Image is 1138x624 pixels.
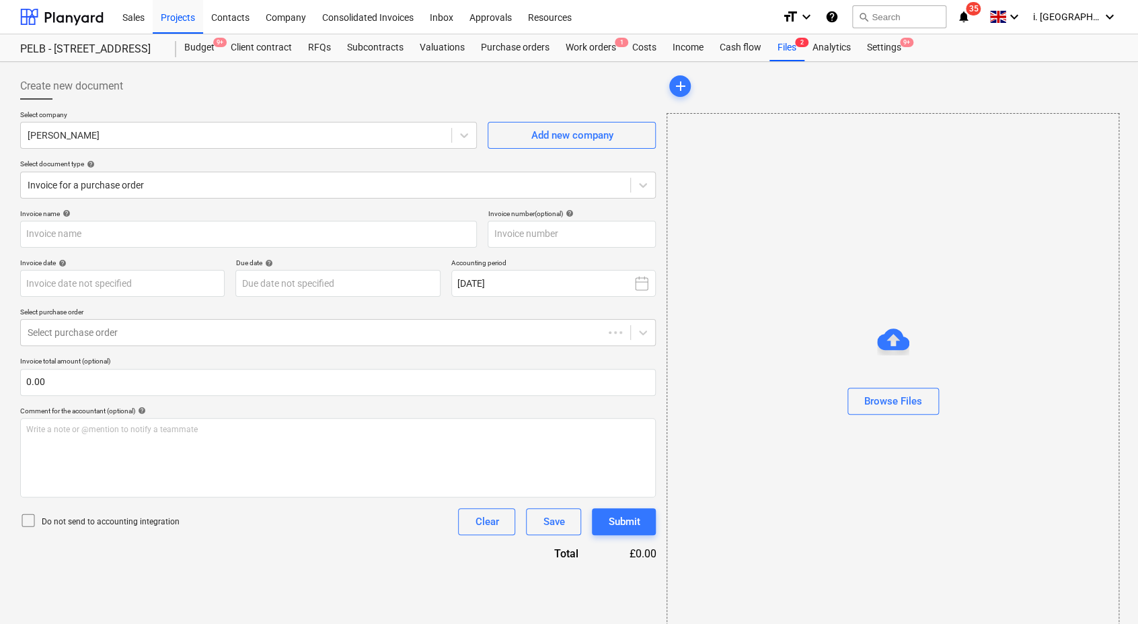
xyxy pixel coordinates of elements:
a: Valuations [412,34,473,61]
div: Files [769,34,804,61]
a: Settings9+ [859,34,909,61]
input: Invoice number [488,221,656,248]
span: help [135,407,146,415]
a: RFQs [300,34,339,61]
span: 2 [795,38,808,47]
div: Select document type [20,160,656,168]
p: Accounting period [451,258,656,270]
span: help [60,209,71,217]
span: help [562,209,573,217]
span: 1 [615,38,628,47]
button: Search [852,5,946,28]
div: Invoice number (optional) [488,209,656,218]
span: search [858,11,869,22]
p: Select purchase order [20,308,656,319]
a: Analytics [804,34,859,61]
div: Submit [608,513,640,530]
div: Settings [859,34,909,61]
a: Subcontracts [339,34,412,61]
input: Due date not specified [235,270,440,297]
button: Add new company [488,122,656,149]
a: Budget9+ [176,34,223,61]
div: Budget [176,34,223,61]
div: PELB - [STREET_ADDRESS] [20,42,160,57]
a: Files2 [769,34,804,61]
input: Invoice name [20,221,477,248]
p: Do not send to accounting integration [42,516,180,528]
div: Browse Files [864,392,922,410]
button: Submit [592,508,656,535]
iframe: Chat Widget [1071,559,1138,624]
a: Costs [624,34,665,61]
span: 9+ [213,38,227,47]
p: Invoice total amount (optional) [20,357,656,368]
span: Create new document [20,78,123,94]
span: add [672,78,688,94]
span: help [56,259,67,267]
button: Browse Files [847,388,939,415]
div: Comment for the accountant (optional) [20,407,656,415]
div: Save [543,513,564,530]
span: i. [GEOGRAPHIC_DATA] [1033,11,1100,22]
div: Due date [235,258,440,267]
button: Save [526,508,581,535]
div: Add new company [531,127,613,144]
i: keyboard_arrow_down [1102,9,1118,25]
input: Invoice total amount (optional) [20,369,656,396]
div: Invoice name [20,209,477,218]
span: 35 [966,2,981,15]
a: Cash flow [712,34,769,61]
button: Clear [458,508,515,535]
i: format_size [782,9,798,25]
span: 9+ [900,38,913,47]
i: notifications [957,9,971,25]
div: £0.00 [599,546,656,561]
div: Work orders [558,34,624,61]
span: help [262,259,272,267]
div: Invoice date [20,258,225,267]
div: Total [481,546,599,561]
p: Select company [20,110,477,122]
input: Invoice date not specified [20,270,225,297]
i: keyboard_arrow_down [1006,9,1022,25]
a: Purchase orders [473,34,558,61]
span: help [84,160,95,168]
button: [DATE] [451,270,656,297]
a: Client contract [223,34,300,61]
i: Knowledge base [825,9,839,25]
div: Clear [475,513,498,530]
a: Income [665,34,712,61]
a: Work orders1 [558,34,624,61]
i: keyboard_arrow_down [798,9,814,25]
